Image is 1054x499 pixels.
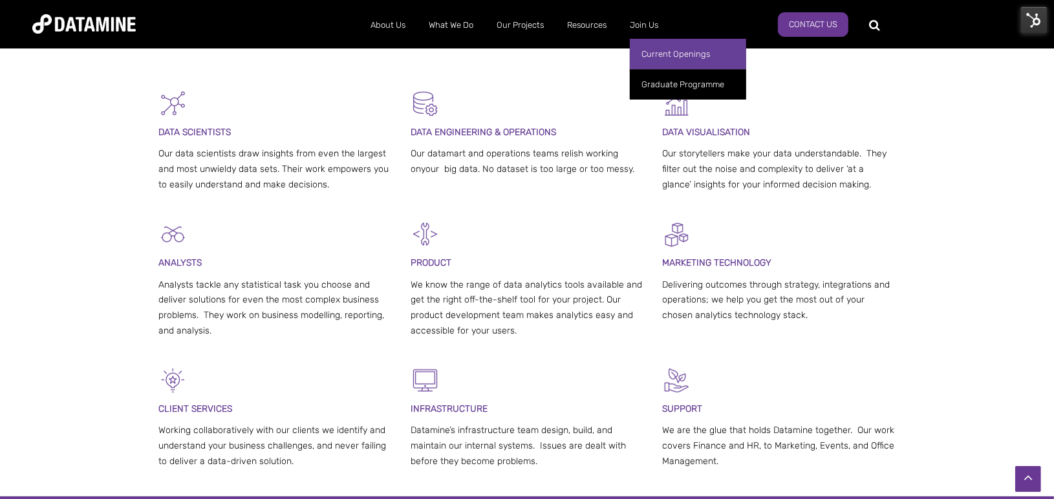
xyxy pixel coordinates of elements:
[158,146,392,192] p: Our data scientists draw insights from even the largest and most unwieldy data sets. Their work e...
[158,277,392,339] p: Analysts tackle any statistical task you choose and deliver solutions for even the most complex b...
[630,39,746,69] a: Current Openings
[618,8,670,42] a: Join Us
[411,127,556,138] span: DATA ENGINEERING & OPERATIONS
[662,220,691,249] img: Digital Activation
[158,257,202,268] span: ANALYSTS
[555,8,618,42] a: Resources
[158,423,392,469] p: Working collaboratively with our clients we identify and understand your business challenges, and...
[662,403,702,414] span: SUPPORT
[411,257,451,268] span: PRODUCT
[411,89,440,118] img: Datamart
[359,8,417,42] a: About Us
[158,366,188,395] img: Client Services
[662,257,771,268] span: MARKETING TECHNOLOGY
[662,89,691,118] img: Graph 5
[662,127,750,138] span: DATA VISUALISATION
[411,366,440,395] img: IT
[411,277,644,339] p: We know the range of data analytics tools available and get the right off-the-shelf tool for your...
[158,403,172,414] span: CLI
[485,8,555,42] a: Our Projects
[158,89,188,118] img: Graph - Network
[158,220,188,249] img: Analysts
[411,403,488,414] span: INFRASTRUCTURE
[411,146,644,177] p: Our datamart and operations teams relish working onyour big data. No dataset is too large or too ...
[662,366,691,395] img: Mentor
[1020,6,1048,34] img: HubSpot Tools Menu Toggle
[417,8,485,42] a: What We Do
[778,12,848,37] a: Contact Us
[630,69,746,100] a: Graduate Programme
[411,220,440,249] img: Development
[411,423,644,469] p: Datamine’s infrastructure team design, build, and maintain our internal systems. Issues are dealt...
[662,277,896,323] p: Delivering outcomes through strategy, integrations and operations; we help you get the most out o...
[662,146,896,192] p: Our storytellers make your data understandable. They filter out the noise and complexity to deliv...
[662,423,896,469] p: We are the glue that holds Datamine together. Our work covers Finance and HR, to Marketing, Event...
[172,403,232,414] span: ENT SERVICES
[32,14,136,34] img: Datamine
[158,127,231,138] span: DATA SCIENTISTS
